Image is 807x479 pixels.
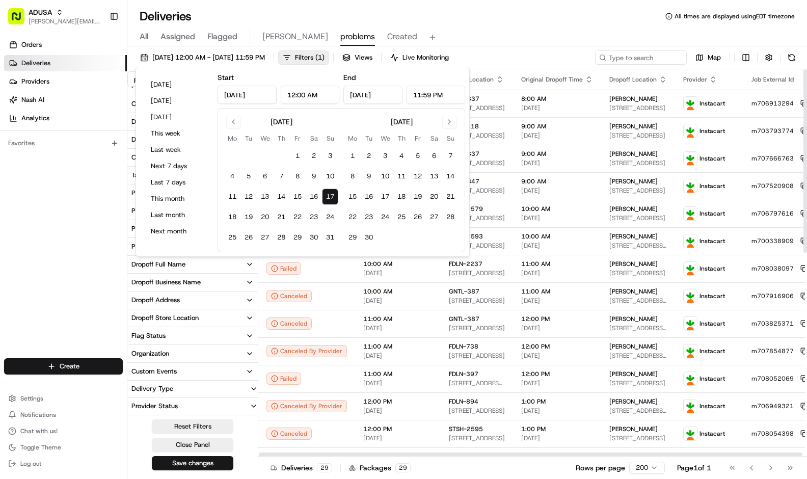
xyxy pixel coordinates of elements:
[684,344,697,358] img: profile_instacart_ahold_partner.png
[146,175,207,190] button: Last 7 days
[442,209,459,225] button: 28
[60,362,79,371] span: Create
[387,31,417,43] span: Created
[127,220,258,237] button: Pickup Address
[240,209,257,225] button: 19
[410,189,426,205] button: 19
[127,274,258,291] button: Dropoff Business Name
[152,438,233,452] button: Close Panel
[386,50,453,65] button: Live Monitoring
[751,127,794,135] span: m703793774
[700,99,725,108] span: Instacart
[683,75,707,84] span: Provider
[266,262,301,275] div: Failed
[257,229,273,246] button: 27
[4,135,123,151] div: Favorites
[521,232,593,241] span: 10:00 AM
[281,86,340,104] input: Time
[127,363,258,380] button: Custom Events
[131,260,185,269] div: Dropoff Full Name
[146,192,207,206] button: This month
[26,66,168,76] input: Clear
[306,168,322,184] button: 9
[684,97,697,110] img: profile_instacart_ahold_partner.png
[20,443,61,451] span: Toggle Theme
[521,104,593,112] span: [DATE]
[127,167,258,184] button: Tags
[363,269,433,277] span: [DATE]
[101,173,123,180] span: Pylon
[10,97,29,116] img: 1736555255976-a54dd68f-1ca7-489b-9aae-adbdc363a1c4
[21,59,50,68] span: Deliveries
[361,168,377,184] button: 9
[377,168,393,184] button: 10
[266,372,301,385] div: Failed
[136,50,270,65] button: [DATE] 12:00 AM - [DATE] 11:59 PM
[322,133,338,144] th: Sunday
[127,95,258,113] button: Courier Name
[127,184,258,202] button: Pickup Full Name
[152,456,233,470] button: Save changes
[521,269,593,277] span: [DATE]
[521,159,593,167] span: [DATE]
[751,75,794,84] span: Job External Id
[6,144,82,162] a: 📗Knowledge Base
[127,202,258,220] button: Pickup Business Name
[521,260,593,268] span: 11:00 AM
[131,278,201,287] div: Dropoff Business Name
[4,37,127,53] a: Orders
[410,148,426,164] button: 5
[131,135,187,144] div: Dispatch Strategy
[257,189,273,205] button: 13
[127,402,182,411] div: Provider Status
[21,77,49,86] span: Providers
[146,126,207,141] button: This week
[449,214,505,222] span: [STREET_ADDRESS]
[684,207,697,220] img: profile_instacart_ahold_partner.png
[521,214,593,222] span: [DATE]
[361,189,377,205] button: 16
[410,209,426,225] button: 26
[4,55,127,71] a: Deliveries
[306,229,322,246] button: 30
[240,168,257,184] button: 5
[426,189,442,205] button: 20
[20,460,41,468] span: Log out
[361,133,377,144] th: Tuesday
[131,331,166,340] div: Flag Status
[402,53,449,62] span: Live Monitoring
[4,4,105,29] button: ADUSA[PERSON_NAME][EMAIL_ADDRESS][PERSON_NAME][DOMAIN_NAME]
[4,424,123,438] button: Chat with us!
[72,172,123,180] a: Powered byPylon
[442,115,456,129] button: Go to next month
[344,229,361,246] button: 29
[609,187,667,195] span: [STREET_ADDRESS]
[751,237,794,245] span: m700338909
[4,391,123,406] button: Settings
[127,398,258,414] button: Provider Status
[343,86,402,104] input: Date
[271,117,292,127] div: [DATE]
[344,189,361,205] button: 15
[266,345,347,357] button: Canceled By Provider
[609,177,658,185] span: [PERSON_NAME]
[306,209,322,225] button: 23
[131,296,180,305] div: Dropoff Address
[21,40,42,49] span: Orders
[29,17,101,25] span: [PERSON_NAME][EMAIL_ADDRESS][PERSON_NAME][DOMAIN_NAME]
[751,209,794,218] span: m706797616
[240,133,257,144] th: Tuesday
[140,31,148,43] span: All
[289,133,306,144] th: Friday
[146,94,207,108] button: [DATE]
[361,229,377,246] button: 30
[391,117,413,127] div: [DATE]
[35,108,129,116] div: We're available if you need us!
[96,148,164,158] span: API Documentation
[684,372,697,385] img: profile_instacart_ahold_partner.png
[343,73,356,82] label: End
[131,99,173,109] div: Courier Name
[700,182,725,190] span: Instacart
[262,31,328,43] span: [PERSON_NAME]
[609,104,667,112] span: [STREET_ADDRESS]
